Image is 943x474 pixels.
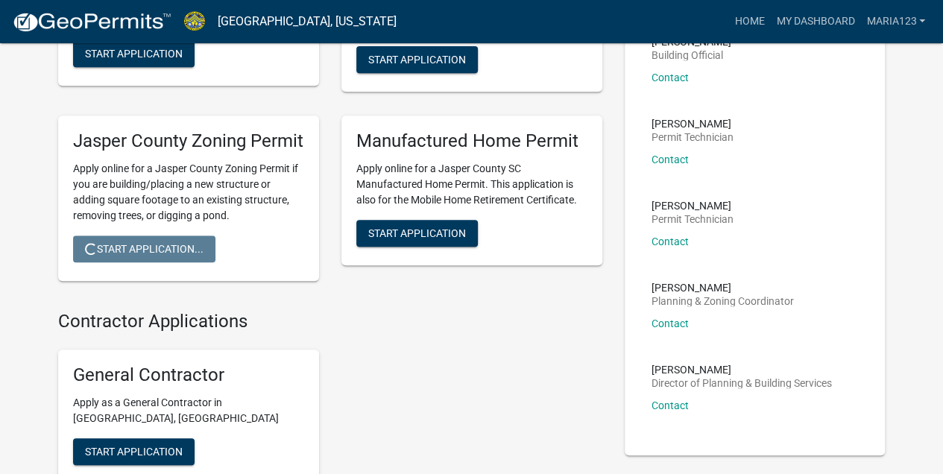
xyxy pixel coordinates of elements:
p: Planning & Zoning Coordinator [652,296,794,306]
p: Building Official [652,50,731,60]
h5: Manufactured Home Permit [356,130,587,152]
p: Permit Technician [652,214,734,224]
button: Start Application [73,438,195,465]
button: Start Application... [73,236,215,262]
a: Contact [652,317,689,329]
a: Contact [652,154,689,165]
span: Start Application [368,53,466,65]
p: Apply as a General Contractor in [GEOGRAPHIC_DATA], [GEOGRAPHIC_DATA] [73,395,304,426]
p: [PERSON_NAME] [652,282,794,293]
h5: Jasper County Zoning Permit [73,130,304,152]
a: maria123 [860,7,931,36]
a: Home [728,7,770,36]
button: Start Application [356,220,478,247]
p: Permit Technician [652,132,734,142]
span: Start Application [368,227,466,238]
button: Start Application [73,40,195,67]
img: Jasper County, South Carolina [183,11,206,31]
p: Director of Planning & Building Services [652,378,832,388]
p: Apply online for a Jasper County Zoning Permit if you are building/placing a new structure or add... [73,161,304,224]
a: Contact [652,72,689,83]
p: [PERSON_NAME] [652,37,731,47]
button: Start Application [356,46,478,73]
a: Contact [652,236,689,247]
p: Apply online for a Jasper County SC Manufactured Home Permit. This application is also for the Mo... [356,161,587,208]
span: Start Application... [85,242,204,254]
span: Start Application [85,446,183,458]
a: Contact [652,399,689,411]
a: My Dashboard [770,7,860,36]
p: [PERSON_NAME] [652,118,734,129]
p: [PERSON_NAME] [652,364,832,375]
h5: General Contractor [73,364,304,386]
p: [PERSON_NAME] [652,200,734,211]
a: [GEOGRAPHIC_DATA], [US_STATE] [218,9,397,34]
span: Start Application [85,48,183,60]
h4: Contractor Applications [58,311,602,332]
